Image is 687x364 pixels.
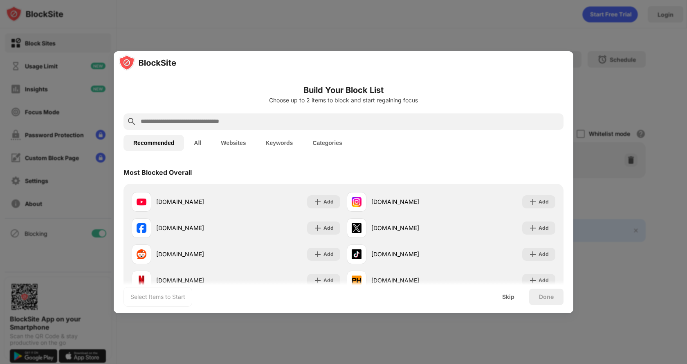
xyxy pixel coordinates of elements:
div: Add [323,198,334,206]
div: Add [323,250,334,258]
img: favicons [137,276,146,285]
img: favicons [352,197,361,207]
div: Skip [502,294,514,300]
div: Add [539,198,549,206]
img: logo-blocksite.svg [119,54,176,71]
div: Done [539,294,554,300]
div: Most Blocked Overall [123,168,192,176]
button: Keywords [256,135,303,151]
div: [DOMAIN_NAME] [156,276,236,285]
div: [DOMAIN_NAME] [371,197,451,206]
img: favicons [352,223,361,233]
div: [DOMAIN_NAME] [156,250,236,258]
button: Categories [303,135,352,151]
div: [DOMAIN_NAME] [371,276,451,285]
img: favicons [352,249,361,259]
div: Add [323,224,334,232]
img: favicons [137,249,146,259]
h6: Build Your Block List [123,84,564,96]
div: Add [539,224,549,232]
img: search.svg [127,117,137,127]
img: favicons [352,276,361,285]
button: Websites [211,135,256,151]
div: [DOMAIN_NAME] [156,197,236,206]
div: Select Items to Start [130,293,185,301]
img: favicons [137,223,146,233]
div: Choose up to 2 items to block and start regaining focus [123,97,564,104]
div: [DOMAIN_NAME] [156,224,236,232]
div: [DOMAIN_NAME] [371,224,451,232]
div: Add [539,276,549,285]
div: [DOMAIN_NAME] [371,250,451,258]
div: Add [539,250,549,258]
img: favicons [137,197,146,207]
button: Recommended [123,135,184,151]
div: Add [323,276,334,285]
button: All [184,135,211,151]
